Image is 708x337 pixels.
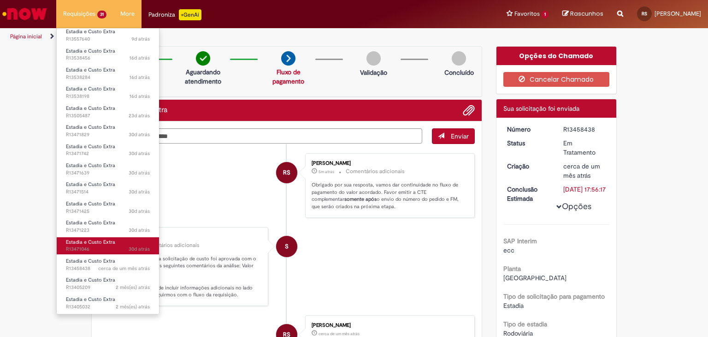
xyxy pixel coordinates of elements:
[129,169,150,176] time: 02/09/2025 10:34:10
[344,196,377,203] b: somente após
[97,11,106,18] span: 31
[496,47,617,65] div: Opções do Chamado
[276,162,297,183] div: RAFAEL SANDRINO
[66,200,115,207] span: Estadia e Custo Extra
[129,188,150,195] span: 30d atrás
[66,124,115,131] span: Estadia e Custo Extra
[570,9,603,18] span: Rascunhos
[285,235,289,258] span: S
[57,256,159,273] a: Aberto R13458438 : Estadia e Custo Extra
[66,105,115,112] span: Estadia e Custo Extra
[66,208,150,215] span: R13471425
[276,236,297,257] div: System
[57,46,159,63] a: Aberto R13538456 : Estadia e Custo Extra
[66,169,150,177] span: R13471639
[130,54,150,61] time: 16/09/2025 09:50:16
[66,48,115,54] span: Estadia e Custo Extra
[319,169,334,175] time: 01/10/2025 15:07:55
[57,275,159,292] a: Aberto R13405209 : Estadia e Custo Extra
[66,239,115,246] span: Estadia e Custo Extra
[514,9,540,18] span: Favoritos
[66,265,150,272] span: R13458438
[120,9,135,18] span: More
[655,10,701,18] span: [PERSON_NAME]
[272,68,304,85] a: Fluxo de pagamento
[129,188,150,195] time: 02/09/2025 10:15:29
[7,28,465,45] ul: Trilhas de página
[130,54,150,61] span: 16d atrás
[563,162,600,180] span: cerca de um mês atrás
[562,10,603,18] a: Rascunhos
[66,303,150,311] span: R13405032
[66,219,115,226] span: Estadia e Custo Extra
[66,284,150,291] span: R13405209
[116,303,150,310] span: 2 mês(es) atrás
[107,255,261,299] p: [PERSON_NAME], a sua solicitação de custo foi aprovada com o valor R$ 460,61, com os seguintes co...
[563,125,606,134] div: R13458438
[66,93,150,100] span: R13538198
[66,277,115,283] span: Estadia e Custo Extra
[66,66,115,73] span: Estadia e Custo Extra
[444,68,474,77] p: Concluído
[503,274,566,282] span: [GEOGRAPHIC_DATA]
[130,93,150,100] span: 16d atrás
[66,131,150,138] span: R13471829
[312,181,465,211] p: Obrigado por sua resposta, vamos dar continuidade no fluxo de pagamento do valor acordado. Favor ...
[57,122,159,139] a: Aberto R13471829 : Estadia e Custo Extra
[319,169,334,175] span: 5m atrás
[66,54,150,62] span: R13538456
[57,103,159,120] a: Aberto R13505487 : Estadia e Custo Extra
[99,128,422,144] textarea: Digite sua mensagem aqui...
[57,218,159,235] a: Aberto R13471223 : Estadia e Custo Extra
[196,51,210,66] img: check-circle-green.png
[319,331,360,337] span: cerca de um mês atrás
[66,143,115,150] span: Estadia e Custo Extra
[66,150,150,157] span: R13471742
[56,28,159,314] ul: Requisições
[503,265,521,273] b: Planta
[366,51,381,66] img: img-circle-grey.png
[57,180,159,197] a: Aberto R13471514 : Estadia e Custo Extra
[312,323,465,328] div: [PERSON_NAME]
[57,65,159,82] a: Aberto R13538284 : Estadia e Custo Extra
[642,11,647,17] span: RS
[141,241,200,249] small: Comentários adicionais
[503,104,579,113] span: Sua solicitação foi enviada
[129,112,150,119] time: 09/09/2025 10:30:59
[66,181,115,188] span: Estadia e Custo Extra
[563,162,606,180] div: 28/08/2025 14:56:11
[66,296,115,303] span: Estadia e Custo Extra
[500,162,557,171] dt: Criação
[129,150,150,157] span: 30d atrás
[66,85,115,92] span: Estadia e Custo Extra
[57,161,159,178] a: Aberto R13471639 : Estadia e Custo Extra
[116,303,150,310] time: 12/08/2025 16:27:37
[503,246,514,254] span: ecc
[66,162,115,169] span: Estadia e Custo Extra
[563,138,606,157] div: Em Tratamento
[312,161,465,166] div: [PERSON_NAME]
[451,132,469,140] span: Enviar
[107,235,261,240] div: Sistema
[503,72,610,87] button: Cancelar Chamado
[500,138,557,148] dt: Status
[57,142,159,159] a: Aberto R13471742 : Estadia e Custo Extra
[148,9,201,20] div: Padroniza
[319,331,360,337] time: 28/08/2025 14:41:28
[66,112,150,120] span: R13505487
[432,128,475,144] button: Enviar
[10,33,42,40] a: Página inicial
[503,320,547,328] b: Tipo de estadia
[66,246,150,253] span: R13471046
[98,265,150,272] span: cerca de um mês atrás
[57,84,159,101] a: Aberto R13538198 : Estadia e Custo Extra
[66,28,115,35] span: Estadia e Custo Extra
[179,9,201,20] p: +GenAi
[63,9,95,18] span: Requisições
[281,51,295,66] img: arrow-next.png
[346,168,405,175] small: Comentários adicionais
[129,131,150,138] span: 30d atrás
[463,104,475,116] button: Adicionar anexos
[129,131,150,138] time: 02/09/2025 11:04:02
[116,284,150,291] span: 2 mês(es) atrás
